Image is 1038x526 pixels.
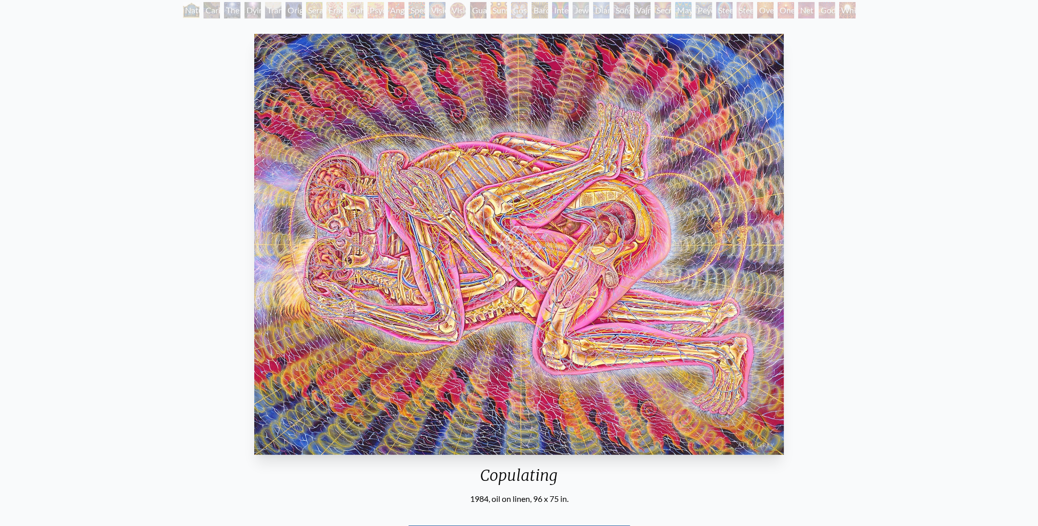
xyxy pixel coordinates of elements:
[409,2,425,18] div: Spectral Lotus
[254,34,784,455] img: Copulating-1984-Alex-Grey-watermarked.jpg
[757,2,774,18] div: Oversoul
[250,493,788,505] div: 1984, oil on linen, 96 x 75 in.
[491,2,507,18] div: Sunyata
[511,2,527,18] div: Cosmic Elf
[655,2,671,18] div: Secret Writing Being
[368,2,384,18] div: Psychomicrograph of a Fractal Paisley Cherub Feather Tip
[696,2,712,18] div: Peyote Being
[839,2,856,18] div: White Light
[183,2,199,18] div: Nature of Mind
[675,2,691,18] div: Mayan Being
[737,2,753,18] div: Steeplehead 2
[327,2,343,18] div: Fractal Eyes
[593,2,609,18] div: Diamond Being
[203,2,220,18] div: Caring
[286,2,302,18] div: Original Face
[265,2,281,18] div: Transfiguration
[716,2,732,18] div: Steeplehead 1
[552,2,568,18] div: Interbeing
[224,2,240,18] div: The Soul Finds It's Way
[614,2,630,18] div: Song of Vajra Being
[470,2,486,18] div: Guardian of Infinite Vision
[450,2,466,18] div: Vision Crystal Tondo
[798,2,815,18] div: Net of Being
[347,2,363,18] div: Ophanic Eyelash
[819,2,835,18] div: Godself
[306,2,322,18] div: Seraphic Transport Docking on the Third Eye
[532,2,548,18] div: Bardo Being
[429,2,445,18] div: Vision Crystal
[388,2,404,18] div: Angel Skin
[245,2,261,18] div: Dying
[778,2,794,18] div: One
[250,466,788,493] div: Copulating
[573,2,589,18] div: Jewel Being
[634,2,650,18] div: Vajra Being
